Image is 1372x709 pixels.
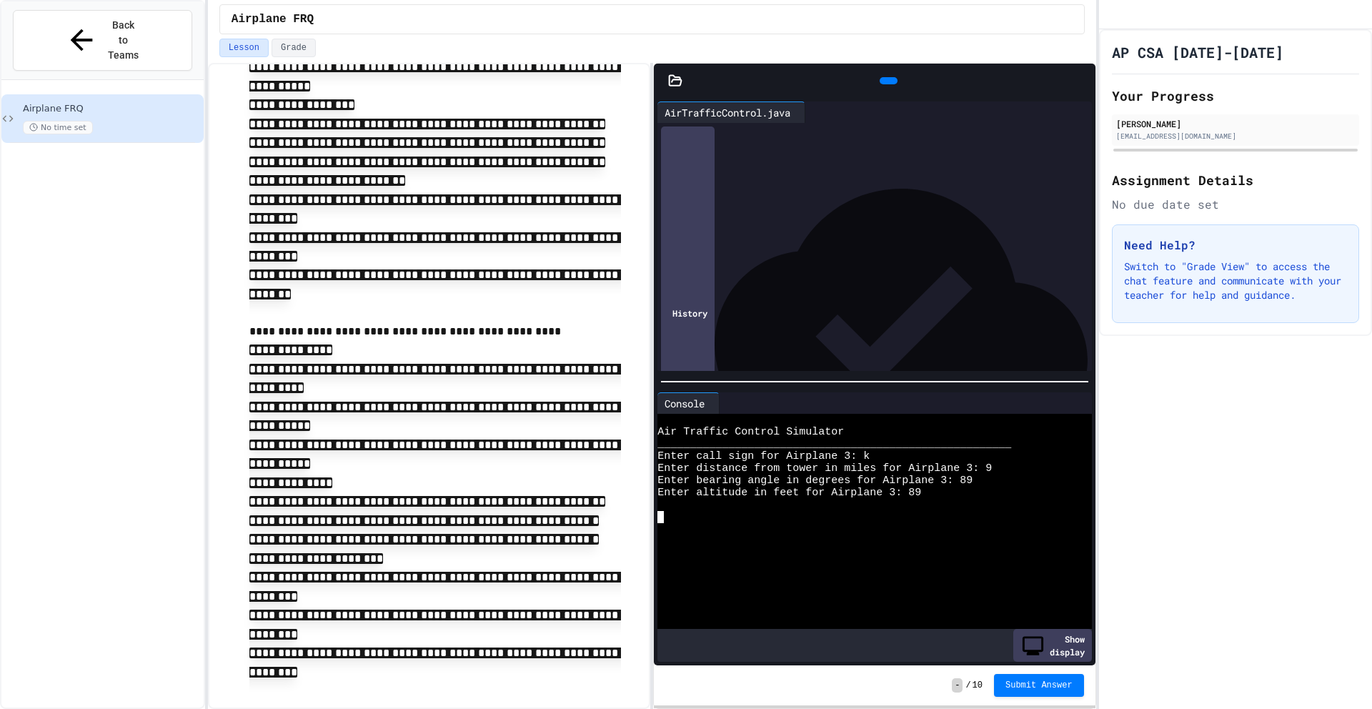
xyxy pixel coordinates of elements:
[1116,131,1355,142] div: [EMAIL_ADDRESS][DOMAIN_NAME]
[23,103,201,115] span: Airplane FRQ
[106,18,140,63] span: Back to Teams
[1112,170,1359,190] h2: Assignment Details
[232,11,314,28] span: Airplane FRQ
[272,39,316,57] button: Grade
[1112,86,1359,106] h2: Your Progress
[1124,259,1347,302] p: Switch to "Grade View" to access the chat feature and communicate with your teacher for help and ...
[13,10,192,71] button: Back to Teams
[23,121,93,134] span: No time set
[219,39,269,57] button: Lesson
[1112,42,1283,62] h1: AP CSA [DATE]-[DATE]
[1112,196,1359,213] div: No due date set
[1116,117,1355,130] div: [PERSON_NAME]
[1124,237,1347,254] h3: Need Help?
